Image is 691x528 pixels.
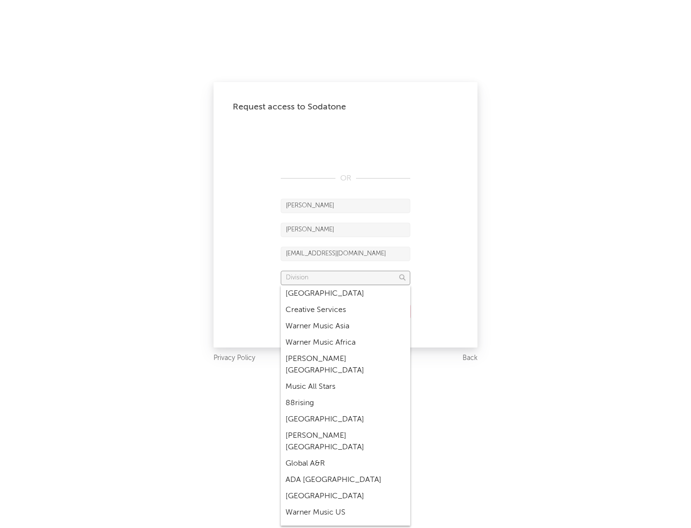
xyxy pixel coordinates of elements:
[214,352,255,364] a: Privacy Policy
[281,335,410,351] div: Warner Music Africa
[233,101,458,113] div: Request access to Sodatone
[281,223,410,237] input: Last Name
[281,318,410,335] div: Warner Music Asia
[281,428,410,456] div: [PERSON_NAME] [GEOGRAPHIC_DATA]
[281,456,410,472] div: Global A&R
[281,411,410,428] div: [GEOGRAPHIC_DATA]
[281,379,410,395] div: Music All Stars
[463,352,477,364] a: Back
[281,351,410,379] div: [PERSON_NAME] [GEOGRAPHIC_DATA]
[281,173,410,184] div: OR
[281,504,410,521] div: Warner Music US
[281,395,410,411] div: 88rising
[281,488,410,504] div: [GEOGRAPHIC_DATA]
[281,247,410,261] input: Email
[281,199,410,213] input: First Name
[281,286,410,302] div: [GEOGRAPHIC_DATA]
[281,472,410,488] div: ADA [GEOGRAPHIC_DATA]
[281,271,410,285] input: Division
[281,302,410,318] div: Creative Services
